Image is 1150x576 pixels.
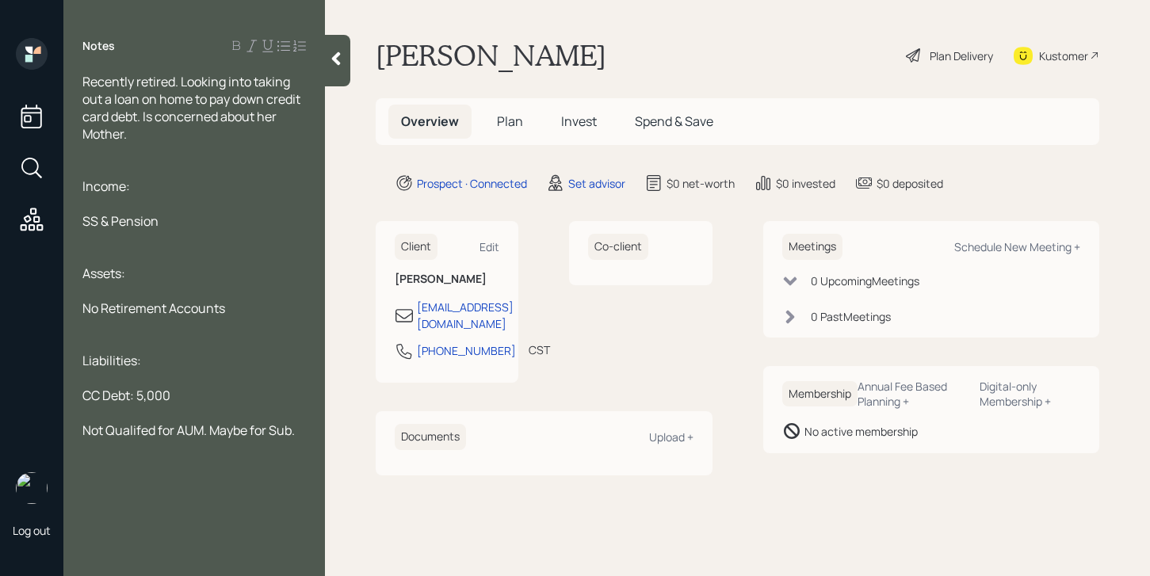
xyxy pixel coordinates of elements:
div: CST [529,341,550,358]
h6: [PERSON_NAME] [395,273,499,286]
h1: [PERSON_NAME] [376,38,606,73]
span: Assets: [82,265,125,282]
span: No Retirement Accounts [82,299,225,317]
h6: Client [395,234,437,260]
span: Overview [401,113,459,130]
span: Liabilities: [82,352,141,369]
div: $0 deposited [877,175,943,192]
div: No active membership [804,423,918,440]
div: $0 net-worth [667,175,735,192]
div: Prospect · Connected [417,175,527,192]
span: CC Debt: 5,000 [82,387,170,404]
span: Invest [561,113,597,130]
span: Not Qualifed for AUM. Maybe for Sub. [82,422,295,439]
img: retirable_logo.png [16,472,48,504]
div: Schedule New Meeting + [954,239,1080,254]
h6: Meetings [782,234,842,260]
span: Income: [82,177,130,195]
div: [PHONE_NUMBER] [417,342,516,359]
div: Annual Fee Based Planning + [858,379,968,409]
div: 0 Upcoming Meeting s [811,273,919,289]
label: Notes [82,38,115,54]
h6: Co-client [588,234,648,260]
div: [EMAIL_ADDRESS][DOMAIN_NAME] [417,299,514,332]
div: Set advisor [568,175,625,192]
div: Digital-only Membership + [980,379,1080,409]
div: Log out [13,523,51,538]
span: SS & Pension [82,212,159,230]
h6: Documents [395,424,466,450]
div: Edit [479,239,499,254]
div: Plan Delivery [930,48,993,64]
div: $0 invested [776,175,835,192]
span: Spend & Save [635,113,713,130]
div: Upload + [649,429,693,444]
span: Recently retired. Looking into taking out a loan on home to pay down credit card debt. Is concern... [82,73,303,143]
span: Plan [497,113,523,130]
h6: Membership [782,381,858,407]
div: Kustomer [1039,48,1088,64]
div: 0 Past Meeting s [811,308,891,325]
